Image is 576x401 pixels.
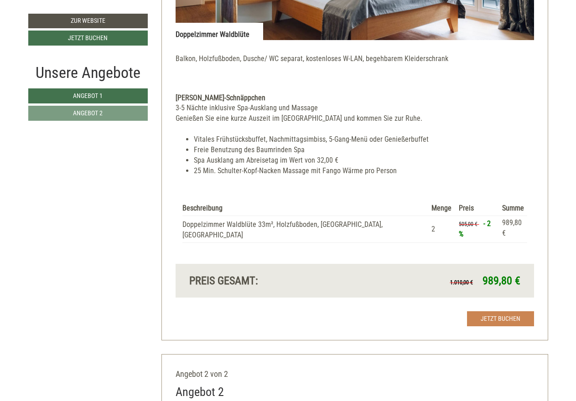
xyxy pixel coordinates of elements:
[194,155,534,166] li: Spa Ausklang am Abreisetag im Wert von 32,00 €
[28,62,148,84] div: Unsere Angebote
[194,145,534,155] li: Freie Benutzung des Baumrinden Spa
[182,201,428,216] th: Beschreibung
[455,201,498,216] th: Preis
[194,166,534,176] li: 25 Min. Schulter-Kopf-Nacken Massage mit Fango Wärme pro Person
[459,221,477,227] span: 505,00 €
[467,311,534,326] a: Jetzt buchen
[28,31,148,46] a: Jetzt buchen
[176,93,534,103] div: [PERSON_NAME]-Schnäppchen
[176,369,228,379] span: Angebot 2 von 2
[498,216,527,243] td: 989,80 €
[176,103,534,124] div: 3-5 Nächte inklusive Spa-Ausklang und Massage Genießen Sie eine kurze Auszeit im [GEOGRAPHIC_DATA...
[28,14,148,28] a: Zur Website
[176,23,263,40] div: Doppelzimmer Waldblüte
[194,134,534,145] li: Vitales Frühstücksbuffet, Nachmittagsimbiss, 5-Gang-Menü oder Genießerbuffet
[176,54,534,75] p: Balkon, Holzfußboden, Dusche/ WC separat, kostenloses W-LAN, begehbarem Kleiderschrank
[428,216,455,243] td: 2
[182,273,355,288] div: Preis gesamt:
[498,201,527,216] th: Summe
[450,279,473,286] span: 1.010,00 €
[176,384,224,401] div: Angebot 2
[73,109,103,117] span: Angebot 2
[182,216,428,243] td: Doppelzimmer Waldblüte 33m², Holzfußboden, [GEOGRAPHIC_DATA], [GEOGRAPHIC_DATA]
[428,201,455,216] th: Menge
[483,274,520,287] span: 989,80 €
[73,92,103,99] span: Angebot 1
